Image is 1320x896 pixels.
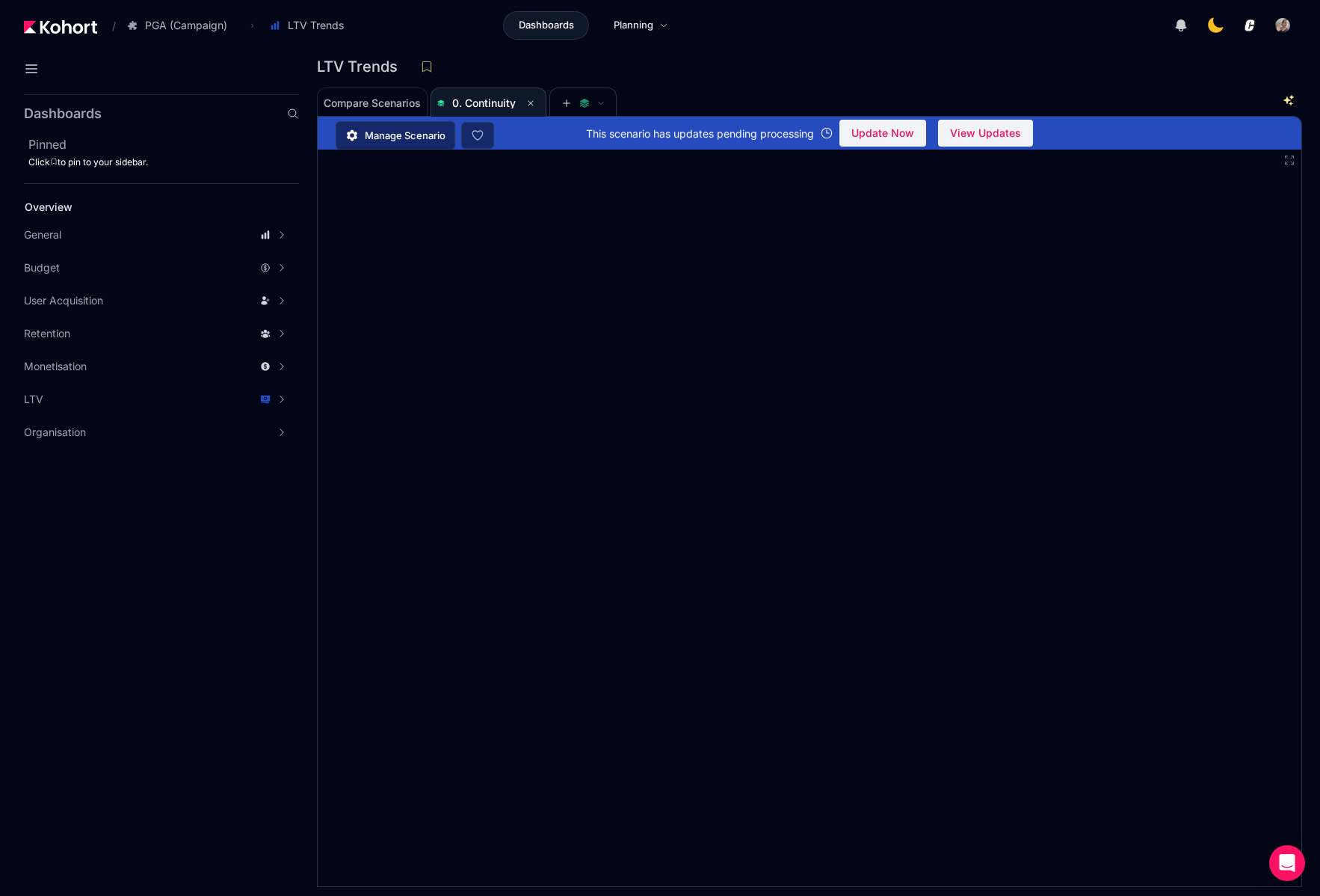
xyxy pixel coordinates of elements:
[851,122,914,144] span: Update Now
[614,18,653,33] span: Planning
[28,135,299,153] h2: Pinned
[19,196,274,218] a: Overview
[324,98,421,108] span: Compare Scenarios
[839,120,926,147] button: Update Now
[938,120,1033,147] button: View Updates
[288,18,344,33] span: LTV Trends
[24,359,87,374] span: Monetisation
[24,260,60,275] span: Budget
[28,156,299,168] div: Click to pin to your sidebar.
[247,19,257,31] span: ›
[24,392,43,407] span: LTV
[452,96,516,109] span: 0. Continuity
[24,227,61,242] span: General
[950,122,1021,144] span: View Updates
[586,126,814,141] span: This scenario has updates pending processing
[119,13,243,38] button: PGA (Campaign)
[100,18,116,34] span: /
[24,107,102,120] h2: Dashboards
[145,18,227,33] span: PGA (Campaign)
[25,200,73,213] span: Overview
[1269,845,1305,881] div: Open Intercom Messenger
[24,425,86,440] span: Organisation
[365,128,445,143] span: Manage Scenario
[24,20,97,34] img: Kohort logo
[24,293,103,308] span: User Acquisition
[24,326,70,341] span: Retention
[1242,18,1257,33] img: logo_ConcreteSoftwareLogo_20230810134128192030.png
[336,121,455,150] a: Manage Scenario
[598,11,684,40] a: Planning
[262,13,360,38] button: LTV Trends
[519,18,574,33] span: Dashboards
[317,59,407,74] h3: LTV Trends
[503,11,589,40] a: Dashboards
[1283,154,1295,166] button: Fullscreen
